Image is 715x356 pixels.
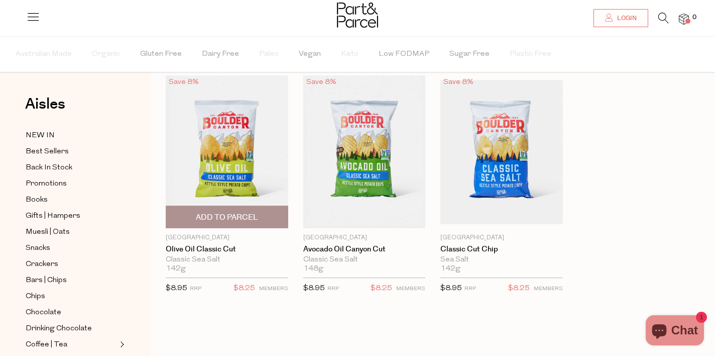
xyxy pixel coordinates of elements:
[26,226,117,238] a: Muesli | Oats
[26,339,67,351] span: Coffee | Tea
[26,161,117,174] a: Back In Stock
[679,14,689,24] a: 0
[26,307,61,319] span: Chocolate
[26,290,117,303] a: Chips
[510,37,551,72] span: Plastic Free
[26,130,55,142] span: NEW IN
[379,37,429,72] span: Low FODMAP
[196,212,258,223] span: Add To Parcel
[26,145,117,158] a: Best Sellers
[26,338,117,351] a: Coffee | Tea
[16,37,72,72] span: Australian Made
[615,14,637,23] span: Login
[166,75,202,89] div: Save 8%
[166,75,288,228] img: Olive Oil Classic Cut
[26,275,67,287] span: Bars | Chips
[440,245,563,254] a: Classic Cut Chip
[440,80,563,224] img: Classic Cut Chip
[508,282,530,295] span: $8.25
[140,37,182,72] span: Gluten Free
[593,9,648,27] a: Login
[26,322,117,335] a: Drinking Chocolate
[202,37,239,72] span: Dairy Free
[233,282,255,295] span: $8.25
[440,255,563,264] div: Sea Salt
[341,37,359,72] span: Keto
[303,255,426,264] div: Classic Sea Salt
[92,37,120,72] span: Organic
[26,226,70,238] span: Muesli | Oats
[464,286,476,292] small: RRP
[259,286,288,292] small: MEMBERS
[303,285,325,292] span: $8.95
[303,75,426,228] img: Avocado Oil Canyon Cut
[534,286,563,292] small: MEMBERS
[690,13,699,22] span: 0
[26,194,117,206] a: Books
[26,210,117,222] a: Gifts | Hampers
[643,315,707,348] inbox-online-store-chat: Shopify online store chat
[26,258,117,271] a: Crackers
[26,291,45,303] span: Chips
[371,282,392,295] span: $8.25
[26,258,58,271] span: Crackers
[26,242,50,254] span: Snacks
[26,146,69,158] span: Best Sellers
[440,233,563,242] p: [GEOGRAPHIC_DATA]
[440,75,476,89] div: Save 8%
[449,37,490,72] span: Sugar Free
[327,286,339,292] small: RRP
[303,75,339,89] div: Save 8%
[26,242,117,254] a: Snacks
[303,245,426,254] a: Avocado Oil Canyon Cut
[26,210,80,222] span: Gifts | Hampers
[166,206,288,228] button: Add To Parcel
[166,285,187,292] span: $8.95
[440,285,462,292] span: $8.95
[303,264,323,274] span: 148g
[26,178,67,190] span: Promotions
[26,323,92,335] span: Drinking Chocolate
[26,162,72,174] span: Back In Stock
[166,233,288,242] p: [GEOGRAPHIC_DATA]
[25,97,65,122] a: Aisles
[259,37,279,72] span: Paleo
[26,194,48,206] span: Books
[303,233,426,242] p: [GEOGRAPHIC_DATA]
[117,338,125,350] button: Expand/Collapse Coffee | Tea
[440,264,460,274] span: 142g
[299,37,321,72] span: Vegan
[26,177,117,190] a: Promotions
[166,255,288,264] div: Classic Sea Salt
[26,306,117,319] a: Chocolate
[166,245,288,254] a: Olive Oil Classic Cut
[396,286,425,292] small: MEMBERS
[25,93,65,115] span: Aisles
[166,264,186,274] span: 142g
[337,3,378,28] img: Part&Parcel
[26,129,117,142] a: NEW IN
[190,286,201,292] small: RRP
[26,274,117,287] a: Bars | Chips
